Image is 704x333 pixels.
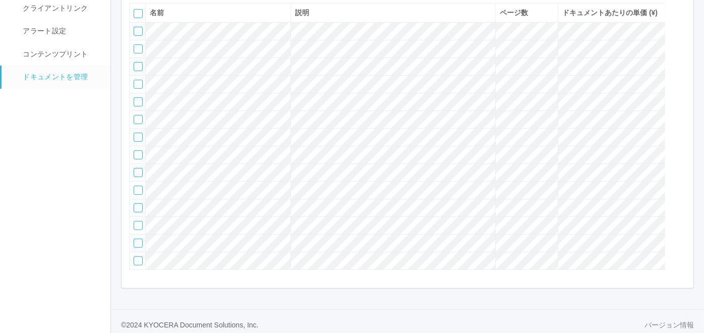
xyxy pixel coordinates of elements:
span: ドキュメントを管理 [20,73,88,81]
div: 名前 [150,8,286,18]
div: 説明 [295,8,491,18]
div: ページ数 [500,8,554,18]
a: アラート設定 [2,20,120,42]
a: ドキュメントを管理 [2,66,120,88]
span: コンテンツプリント [20,50,88,58]
div: 最上部に移動 [673,1,688,21]
div: 最下部に移動 [673,61,688,81]
span: クライアントリンク [20,4,88,12]
a: バージョン情報 [644,320,694,330]
div: ドキュメントあたりの単価 (¥) [562,8,661,18]
a: コンテンツプリント [2,43,120,66]
div: 下に移動 [673,41,688,61]
div: 上に移動 [673,21,688,41]
span: © 2024 KYOCERA Document Solutions, Inc. [121,321,259,329]
span: アラート設定 [20,27,66,35]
